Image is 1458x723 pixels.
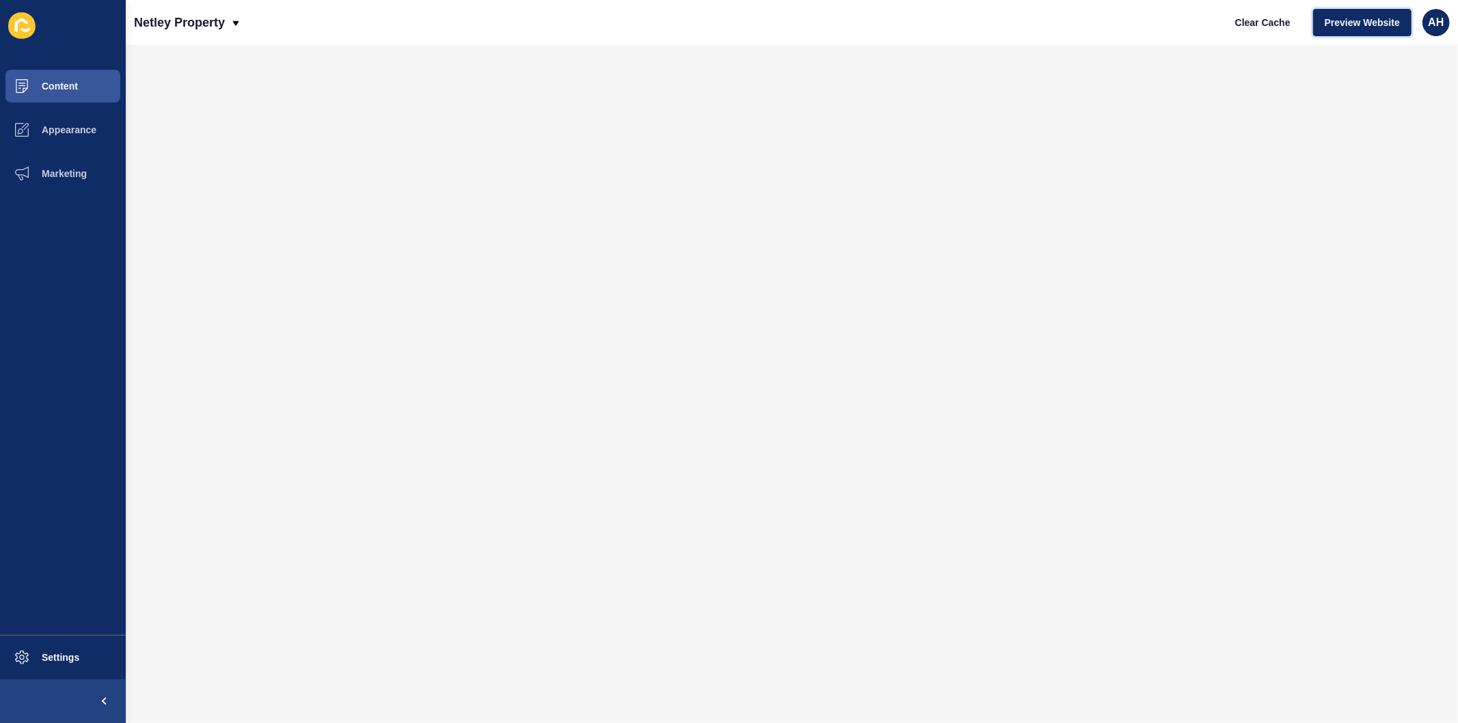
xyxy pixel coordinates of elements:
span: Clear Cache [1235,16,1291,29]
p: Netley Property [134,5,225,40]
button: Preview Website [1313,9,1412,36]
span: AH [1428,16,1444,29]
button: Clear Cache [1224,9,1302,36]
span: Preview Website [1325,16,1400,29]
